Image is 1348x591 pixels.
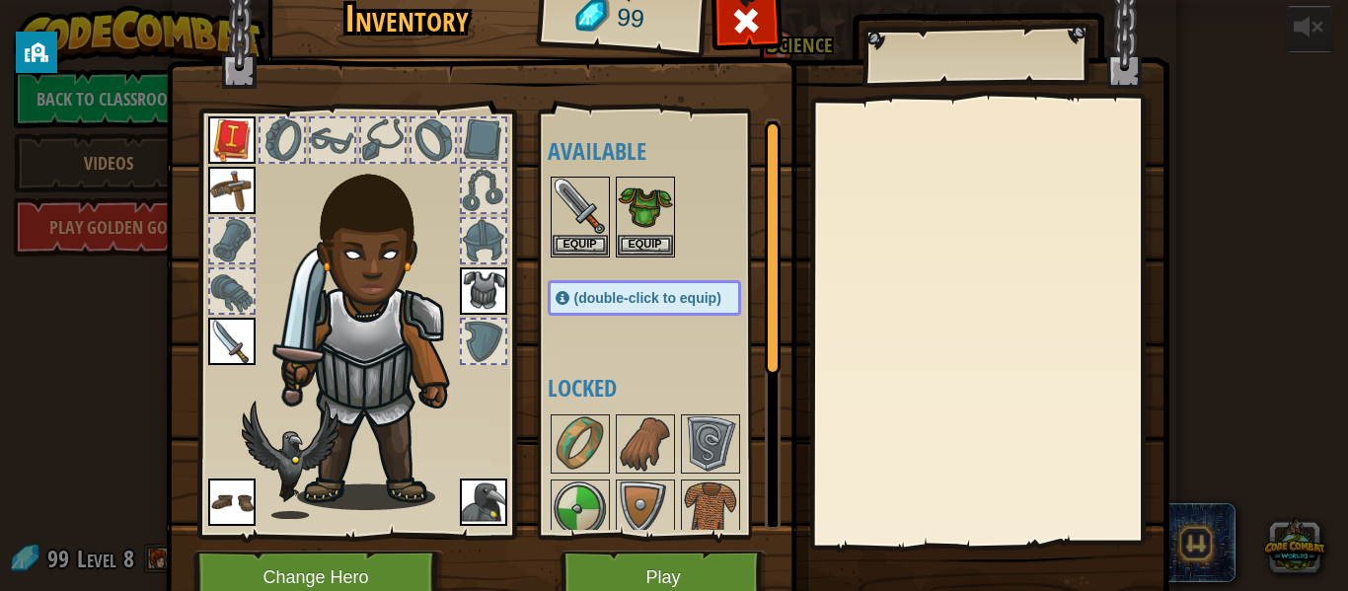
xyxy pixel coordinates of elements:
[683,481,738,537] img: portrait.png
[208,116,256,164] img: portrait.png
[16,32,57,73] button: privacy banner
[683,416,738,472] img: portrait.png
[460,479,507,526] img: portrait.png
[208,318,256,365] img: portrait.png
[460,267,507,315] img: portrait.png
[618,235,673,256] button: Equip
[618,481,673,537] img: portrait.png
[553,416,608,472] img: portrait.png
[553,481,608,537] img: portrait.png
[548,375,781,401] h4: Locked
[272,147,485,510] img: raider_hair.png
[553,235,608,256] button: Equip
[548,138,781,164] h4: Available
[618,416,673,472] img: portrait.png
[618,179,673,234] img: portrait.png
[208,479,256,526] img: portrait.png
[553,179,608,234] img: portrait.png
[242,401,338,519] img: raven-paper-doll.png
[574,290,721,306] span: (double-click to equip)
[208,167,256,214] img: portrait.png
